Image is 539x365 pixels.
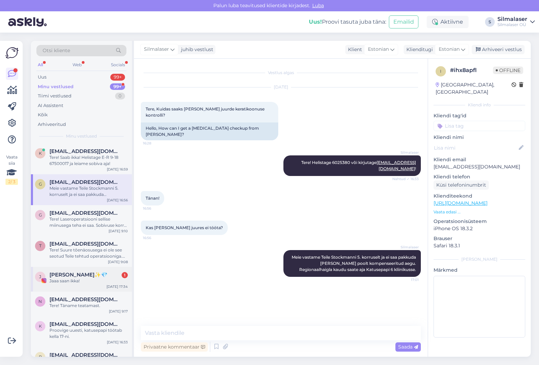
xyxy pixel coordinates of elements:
[434,218,525,225] p: Operatsioonisüsteem
[49,216,128,228] div: Tere! Laseroperatsiooni sellise miinusega teha ei saa. Sobivuse korral võib olla võimalik lisalää...
[49,296,121,303] span: nikaoya@gmail.com
[144,46,169,53] span: Silmalaser
[434,192,525,200] p: Klienditeekond
[178,46,213,53] div: juhib vestlust
[71,60,83,69] div: Web
[39,323,42,329] span: k
[485,17,495,27] div: S
[393,150,419,155] span: Silmalaser
[39,151,42,156] span: k
[49,303,128,309] div: Tere! Täname teatamast.
[450,66,493,74] div: # ihx8apfl
[493,67,523,74] span: Offline
[39,243,42,248] span: t
[49,179,121,185] span: garajev@hotmail.com
[434,209,525,215] p: Vaata edasi ...
[66,133,97,139] span: Minu vestlused
[38,83,74,90] div: Minu vestlused
[141,70,421,76] div: Vestlus algas
[434,156,525,163] p: Kliendi email
[301,160,416,171] span: Tere! Helistage 6025380 või kirjutage !
[5,179,18,185] div: 2 / 3
[49,327,128,340] div: Proovige uuesti, katusepapi töötab kella 17-ni.
[49,210,121,216] span: galja_89@mail.ru
[107,340,128,345] div: [DATE] 16:33
[143,141,169,146] span: 16:28
[39,354,42,360] span: b
[143,235,169,240] span: 16:56
[143,206,169,211] span: 16:56
[389,15,418,28] button: Emailid
[345,46,362,53] div: Klient
[122,272,128,278] div: 1
[497,22,527,27] div: Silmalaser OÜ
[377,160,416,171] a: [EMAIL_ADDRESS][DOMAIN_NAME]
[434,144,517,152] input: Lisa nimi
[49,154,128,167] div: Tere! Saab ikka! Helistage E-R 9-18 67500017 ja leiame sobiva aja!
[434,200,487,206] a: [URL][DOMAIN_NAME]
[146,196,159,201] span: Tänan!
[398,344,418,350] span: Saada
[141,342,208,352] div: Privaatne kommentaar
[309,18,386,26] div: Proovi tasuta juba täna:
[49,241,121,247] span: tiit.postus@mail.ee
[393,245,419,250] span: Silmalaser
[5,46,19,59] img: Askly Logo
[38,74,46,81] div: Uus
[39,274,41,279] span: J
[109,309,128,314] div: [DATE] 9:17
[107,167,128,172] div: [DATE] 16:59
[434,267,525,274] p: Märkmed
[440,69,441,74] span: i
[392,176,419,181] span: Nähtud ✓ 16:33
[49,278,128,284] div: Jaaa saan ikka!
[38,299,42,304] span: n
[427,16,469,28] div: Aktiivne
[107,198,128,203] div: [DATE] 16:56
[146,225,223,230] span: Kas [PERSON_NAME] juures ei tööta?
[110,60,126,69] div: Socials
[141,122,278,140] div: Hello, How can I get a [MEDICAL_DATA] checkup from [PERSON_NAME]?
[434,180,489,190] div: Küsi telefoninumbrit
[497,16,535,27] a: SilmalaserSilmalaser OÜ
[310,2,326,9] span: Luba
[49,247,128,259] div: Tere! Suure tõenäosusega ei ole see seotud Teile tehtud operatsiooniga. Valu põhjuse välja selgit...
[36,60,44,69] div: All
[393,277,419,282] span: 17:01
[434,235,525,242] p: Brauser
[439,46,460,53] span: Estonian
[49,272,108,278] span: Janete Aas✨💎
[434,225,525,232] p: iPhone OS 18.3.2
[110,74,125,81] div: 99+
[434,256,525,262] div: [PERSON_NAME]
[108,259,128,264] div: [DATE] 9:08
[38,111,48,118] div: Kõik
[436,81,512,96] div: [GEOGRAPHIC_DATA], [GEOGRAPHIC_DATA]
[434,134,525,141] p: Kliendi nimi
[49,185,128,198] div: Meie vastame Teile Stockmanni 5. korruselt ja ei saa pakkuda [PERSON_NAME] poolt kompenseeritud a...
[39,181,42,187] span: g
[38,102,63,109] div: AI Assistent
[38,93,71,99] div: Tiimi vestlused
[110,83,125,90] div: 99+
[39,212,42,217] span: g
[141,84,421,90] div: [DATE]
[49,352,121,358] span: bellaez@mail.ru
[472,45,525,54] div: Arhiveeri vestlus
[49,148,121,154] span: kerli.mitt@mail.ee
[146,106,266,118] span: Tere, Kuidas saaks [PERSON_NAME] juurde keratikoonuse kontrolli?
[109,228,128,234] div: [DATE] 9:10
[434,112,525,119] p: Kliendi tag'id
[497,16,527,22] div: Silmalaser
[434,173,525,180] p: Kliendi telefon
[368,46,389,53] span: Estonian
[434,102,525,108] div: Kliendi info
[5,154,18,185] div: Vaata siia
[292,255,417,272] span: Meie vastame Teile Stockmanni 5. korruselt ja ei saa pakkuda [PERSON_NAME] poolt kompenseeritud a...
[434,121,525,131] input: Lisa tag
[434,242,525,249] p: Safari 18.3.1
[38,121,66,128] div: Arhiveeritud
[434,163,525,170] p: [EMAIL_ADDRESS][DOMAIN_NAME]
[49,321,121,327] span: ktreimesilov@gmail.com
[106,284,128,289] div: [DATE] 17:34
